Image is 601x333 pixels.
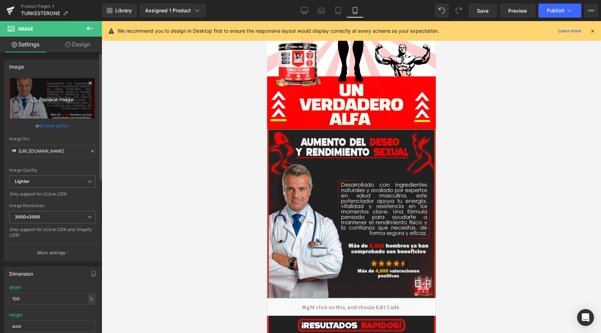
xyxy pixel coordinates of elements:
a: Learn more [555,27,584,35]
div: % [88,294,95,303]
span: Publish [547,8,564,13]
a: Preview [500,4,536,18]
div: Image Quality [9,168,96,173]
span: Preview [508,7,527,14]
span: Image [18,26,33,32]
a: Mobile [347,4,363,18]
a: New Library [102,4,137,18]
button: More [584,4,598,18]
b: Lighter [15,179,30,184]
button: More settings [4,244,101,261]
b: 3000x3000 [15,214,40,219]
div: or [9,122,96,129]
p: More settings [37,250,65,256]
div: Only support for UCare CDN and Shopify CDN [9,227,96,243]
div: Only support for UCare CDN [9,191,96,201]
button: Publish [538,4,581,18]
span: Library [115,7,132,14]
a: Laptop [313,4,330,18]
div: Image Src [9,136,96,141]
a: Browse gallery [40,120,70,132]
div: Width [9,285,21,290]
a: Product Pages [21,4,102,9]
input: auto [9,293,96,305]
div: Open Intercom Messenger [577,309,594,326]
div: Assigned 1 Product [145,7,201,14]
button: Redo [452,4,466,18]
span: Save [477,7,489,14]
div: Height [9,313,22,318]
a: Desktop [296,4,313,18]
span: TURKESTERONE [21,11,60,16]
div: Image [9,60,24,70]
a: Tablet [330,4,347,18]
input: auto [9,320,96,332]
div: Image Resolution [9,203,96,208]
p: We recommend you to design in Desktop first to ensure the responsive layout would display correct... [117,27,439,35]
div: Dimension [9,267,33,277]
input: Link [9,145,96,157]
a: Design [52,37,103,52]
button: Undo [435,4,449,18]
i: Replace Image [24,94,80,103]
